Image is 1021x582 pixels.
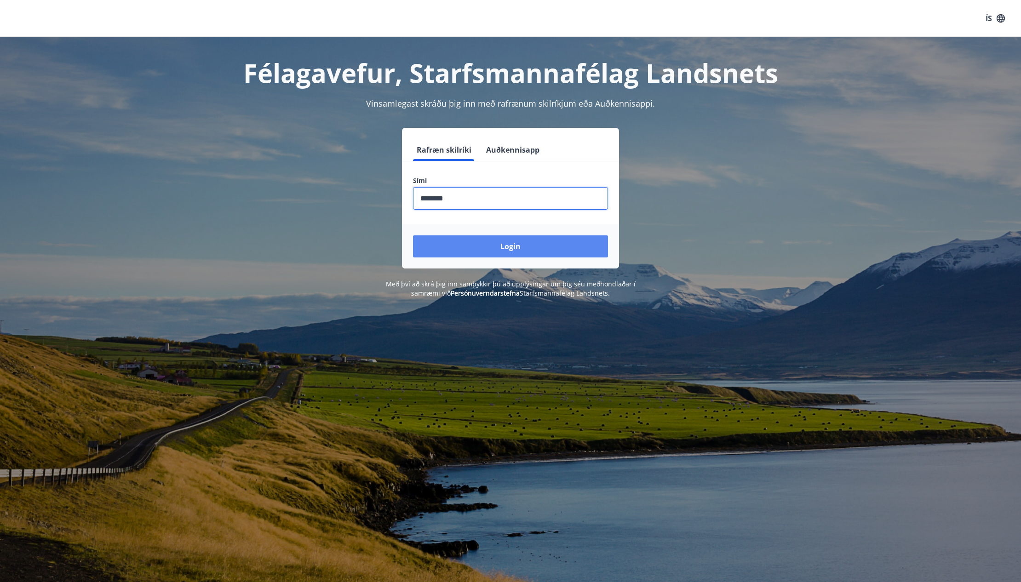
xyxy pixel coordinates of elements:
[413,139,475,161] button: Rafræn skilríki
[451,289,520,297] a: Persónuverndarstefna
[190,55,831,90] h1: Félagavefur, Starfsmannafélag Landsnets
[386,280,636,297] span: Með því að skrá þig inn samþykkir þú að upplýsingar um þig séu meðhöndlaðar í samræmi við Starfsm...
[413,176,608,185] label: Sími
[482,139,543,161] button: Auðkennisapp
[413,235,608,257] button: Login
[981,10,1010,27] button: ÍS
[366,98,655,109] span: Vinsamlegast skráðu þig inn með rafrænum skilríkjum eða Auðkennisappi.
